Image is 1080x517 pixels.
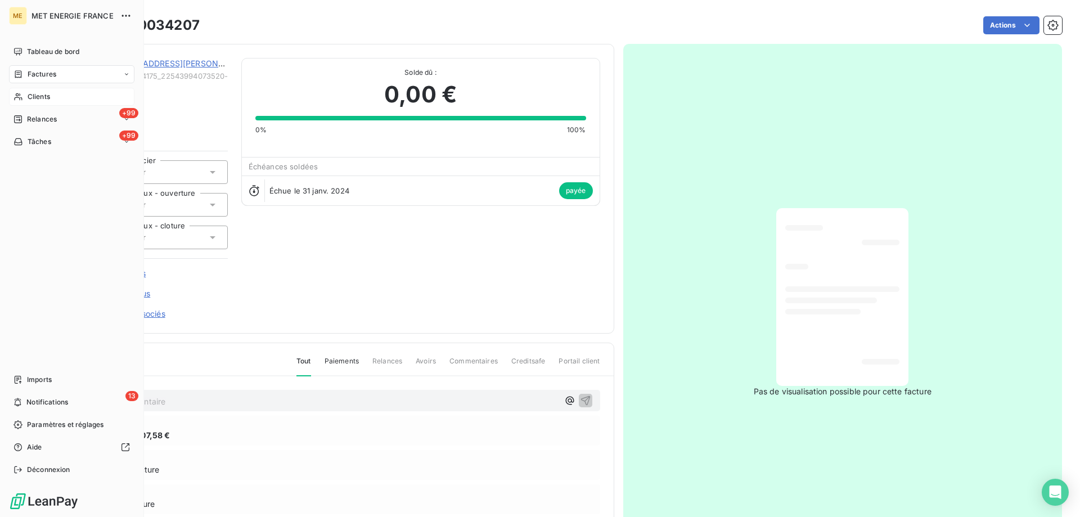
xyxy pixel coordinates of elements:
span: 13 [125,391,138,401]
span: 2 507,58 € [129,429,170,441]
span: METFRA000004175_22543994073520-CA1 [88,71,228,80]
span: Factures [28,69,56,79]
span: 0,00 € [384,78,457,111]
a: Aide [9,438,134,456]
span: Solde dû : [255,68,586,78]
span: 100% [567,125,586,135]
span: Déconnexion [27,465,70,475]
button: Actions [983,16,1039,34]
img: Logo LeanPay [9,492,79,510]
div: Open Intercom Messenger [1042,479,1069,506]
span: Aide [27,442,42,452]
span: Tableau de bord [27,47,79,57]
span: 0% [255,125,267,135]
span: Avoirs [416,356,436,375]
span: Relances [27,114,57,124]
a: SDC [STREET_ADDRESS][PERSON_NAME] [88,59,249,68]
span: Creditsafe [511,356,546,375]
h3: F-000034207 [105,15,200,35]
span: Échéances soldées [249,162,318,171]
span: +99 [119,108,138,118]
span: Imports [27,375,52,385]
span: Commentaires [449,356,498,375]
span: Paiements [325,356,359,375]
span: Clients [28,92,50,102]
div: ME [9,7,27,25]
span: +99 [119,131,138,141]
span: Portail client [559,356,600,375]
span: Échue le 31 janv. 2024 [269,186,349,195]
span: Notifications [26,397,68,407]
span: payée [559,182,593,199]
span: Pas de visualisation possible pour cette facture [754,386,931,397]
span: Paramètres et réglages [27,420,103,430]
span: Tout [296,356,311,376]
span: Relances [372,356,402,375]
span: Tâches [28,137,51,147]
span: MET ENERGIE FRANCE [31,11,114,20]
